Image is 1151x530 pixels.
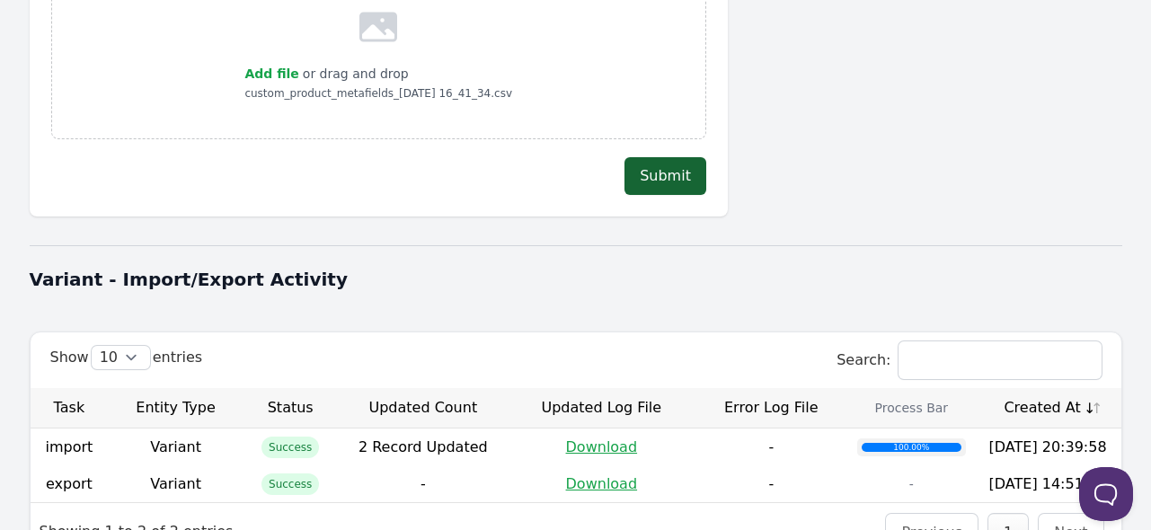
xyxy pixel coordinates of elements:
span: - [768,475,774,492]
span: - [421,475,426,492]
span: Add file [244,66,298,81]
label: Show entries [50,349,203,366]
label: Search: [837,351,1101,368]
div: 100.00% [862,443,961,452]
span: - [768,438,774,455]
input: Search: [899,341,1102,379]
iframe: Toggle Customer Support [1079,467,1133,521]
p: or drag and drop [299,63,409,84]
td: export [31,465,109,502]
td: import [31,428,109,465]
a: Download [566,438,638,455]
span: Success [261,473,319,495]
td: [DATE] 14:51:36 [975,465,1121,502]
th: Created At: activate to sort column ascending [975,388,1121,428]
a: Download [566,475,638,492]
h1: Variant - Import/Export Activity [30,267,1122,292]
td: Variant [108,428,243,465]
td: Variant [108,465,243,502]
td: - [848,465,975,502]
td: [DATE] 20:39:58 [975,428,1121,465]
span: 2 Record Updated [359,438,488,455]
span: Success [261,437,319,458]
select: Showentries [92,346,150,369]
p: custom_product_metafields_[DATE] 16_41_34.csv [244,84,512,102]
button: Submit [624,157,706,195]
